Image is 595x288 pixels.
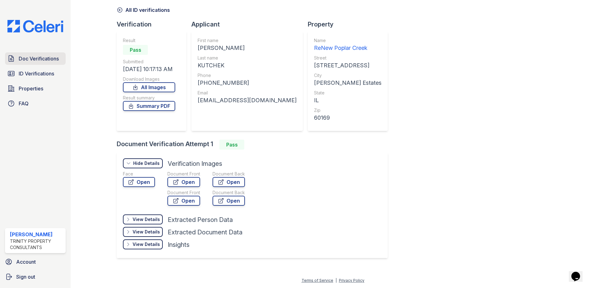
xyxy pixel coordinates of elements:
[569,263,589,282] iframe: chat widget
[213,177,245,187] a: Open
[2,256,68,268] a: Account
[123,45,148,55] div: Pass
[314,37,382,44] div: Name
[16,273,35,281] span: Sign out
[167,177,200,187] a: Open
[198,44,297,52] div: [PERSON_NAME]
[198,96,297,105] div: [EMAIL_ADDRESS][DOMAIN_NAME]
[314,44,382,52] div: ReNew Poplar Creek
[314,107,382,113] div: Zip
[168,215,233,224] div: Extracted Person Data
[5,67,66,80] a: ID Verifications
[198,61,297,70] div: KUTCHEK
[314,113,382,122] div: 60169
[168,159,222,168] div: Verification Images
[123,101,175,111] a: Summary PDF
[314,37,382,52] a: Name ReNew Poplar Creek
[314,61,382,70] div: [STREET_ADDRESS]
[123,76,175,82] div: Download Images
[133,229,160,235] div: View Details
[213,190,245,196] div: Document Back
[314,90,382,96] div: State
[123,82,175,92] a: All Images
[198,79,297,87] div: [PHONE_NUMBER]
[339,278,364,283] a: Privacy Policy
[133,160,160,166] div: Hide Details
[168,228,242,237] div: Extracted Document Data
[19,85,43,92] span: Properties
[167,196,200,206] a: Open
[167,171,200,177] div: Document Front
[314,79,382,87] div: [PERSON_NAME] Estates
[314,96,382,105] div: IL
[10,238,63,251] div: Trinity Property Consultants
[123,177,155,187] a: Open
[123,95,175,101] div: Result summary
[167,190,200,196] div: Document Front
[19,100,29,107] span: FAQ
[123,59,175,65] div: Submitted
[198,90,297,96] div: Email
[123,37,175,44] div: Result
[335,278,337,283] div: |
[168,240,190,249] div: Insights
[133,241,160,247] div: View Details
[123,171,155,177] div: Face
[198,72,297,79] div: Phone
[10,231,63,238] div: [PERSON_NAME]
[302,278,333,283] a: Terms of Service
[117,6,170,14] a: All ID verifications
[191,20,308,29] div: Applicant
[198,37,297,44] div: First name
[219,140,244,150] div: Pass
[2,271,68,283] a: Sign out
[314,72,382,79] div: City
[19,55,59,62] span: Doc Verifications
[308,20,393,29] div: Property
[19,70,54,77] span: ID Verifications
[213,171,245,177] div: Document Back
[133,216,160,223] div: View Details
[5,97,66,110] a: FAQ
[2,20,68,32] img: CE_Logo_Blue-a8612792a0a2168367f1c8372b55b34899dd931a85d93a1a3d3e32e68fde9ad4.png
[5,52,66,65] a: Doc Verifications
[123,65,175,74] div: [DATE] 10:17:13 AM
[16,258,36,266] span: Account
[117,20,191,29] div: Verification
[117,140,393,150] div: Document Verification Attempt 1
[198,55,297,61] div: Last name
[314,55,382,61] div: Street
[213,196,245,206] a: Open
[5,82,66,95] a: Properties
